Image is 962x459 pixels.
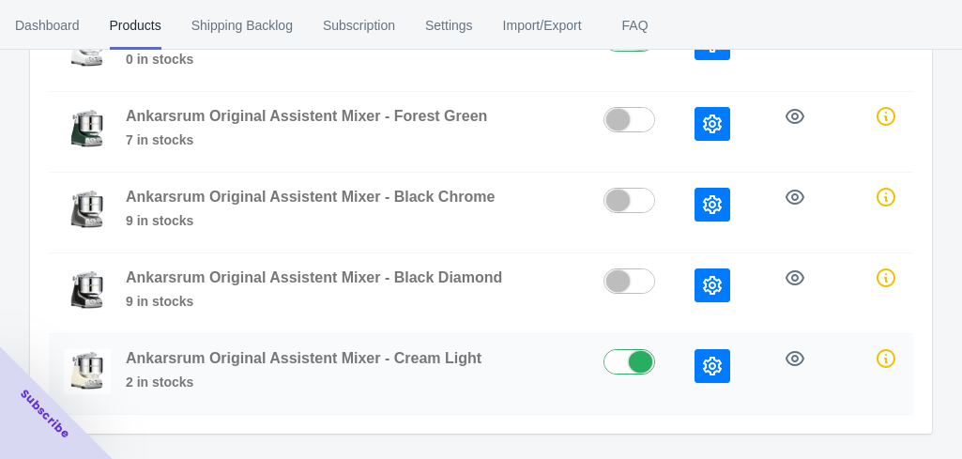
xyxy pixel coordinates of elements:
[425,1,473,50] span: Settings
[612,1,659,50] span: FAQ
[110,1,161,50] span: Products
[17,386,73,442] span: Subscribe
[126,350,481,366] span: Ankarsrum Original Assistent Mixer - Cream Light
[126,189,495,205] span: Ankarsrum Original Assistent Mixer - Black Chrome
[126,130,487,149] span: 7 in stocks
[126,211,495,230] span: 9 in stocks
[15,1,80,50] span: Dashboard
[126,373,481,391] span: 2 in stocks
[64,188,111,233] img: Ankasrum-blackchrome.webp
[126,269,502,285] span: Ankarsrum Original Assistent Mixer - Black Diamond
[126,50,520,69] span: 0 in stocks
[323,1,395,50] span: Subscription
[64,107,111,152] img: Ankarsrum-forestgreen.webp
[126,108,487,124] span: Ankarsrum Original Assistent Mixer - Forest Green
[191,1,293,50] span: Shipping Backlog
[64,268,111,314] img: Ankasrum-blackdiamond.webp
[503,1,582,50] span: Import/Export
[126,292,502,311] span: 9 in stocks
